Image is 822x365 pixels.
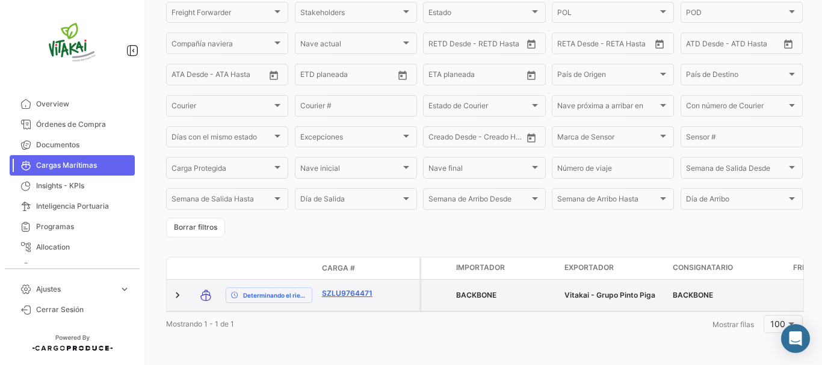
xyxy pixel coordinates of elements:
[36,99,130,109] span: Overview
[119,284,130,295] span: expand_more
[428,135,469,143] input: Creado Desde
[522,35,540,53] button: Open calendar
[10,135,135,155] a: Documentos
[10,216,135,237] a: Programas
[428,72,450,81] input: Desde
[36,119,130,130] span: Órdenes de Compra
[564,290,655,299] span: Vitakai - Grupo Pinto Piga
[10,196,135,216] a: Inteligencia Portuaria
[36,284,114,295] span: Ajustes
[421,257,451,279] datatable-header-cell: Carga Protegida
[459,41,503,49] input: Hasta
[172,289,184,301] a: Expand/Collapse Row
[172,166,272,174] span: Carga Protegida
[451,257,560,279] datatable-header-cell: Importador
[686,72,786,81] span: País de Destino
[522,129,540,147] button: Open calendar
[36,160,130,171] span: Cargas Marítimas
[428,197,529,205] span: Semana de Arribo Desde
[668,257,788,279] datatable-header-cell: Consignatario
[587,41,632,49] input: Hasta
[330,72,375,81] input: Hasta
[557,135,658,143] span: Marca de Sensor
[564,262,614,273] span: Exportador
[557,103,658,112] span: Nave próxima a arribar en
[781,324,810,353] div: Abrir Intercom Messenger
[10,94,135,114] a: Overview
[221,263,317,273] datatable-header-cell: Estado de Envio
[650,35,669,53] button: Open calendar
[172,72,208,81] input: ATA Desde
[300,10,401,19] span: Stakeholders
[217,72,261,81] input: ATA Hasta
[10,237,135,257] a: Allocation
[300,41,401,49] span: Nave actual
[36,140,130,150] span: Documentos
[560,257,668,279] datatable-header-cell: Exportador
[779,35,797,53] button: Open calendar
[317,258,389,278] datatable-header-cell: Carga #
[428,41,450,49] input: Desde
[10,176,135,196] a: Insights - KPIs
[557,10,658,19] span: POL
[36,221,130,232] span: Programas
[300,166,401,174] span: Nave inicial
[428,103,529,112] span: Estado de Courier
[557,72,658,81] span: País de Origen
[732,41,777,49] input: ATD Hasta
[166,319,234,328] span: Mostrando 1 - 1 de 1
[300,135,401,143] span: Excepciones
[10,257,135,278] a: Courier
[172,10,272,19] span: Freight Forwarder
[265,66,283,84] button: Open calendar
[36,262,130,273] span: Courier
[36,304,130,315] span: Cerrar Sesión
[686,103,786,112] span: Con número de Courier
[243,290,307,300] span: Determinando el riesgo ...
[522,66,540,84] button: Open calendar
[172,103,272,112] span: Courier
[557,41,579,49] input: Desde
[673,262,733,273] span: Consignatario
[389,263,419,273] datatable-header-cell: Póliza
[428,10,529,19] span: Estado
[686,197,786,205] span: Día de Arribo
[394,66,412,84] button: Open calendar
[478,135,522,143] input: Creado Hasta
[172,41,272,49] span: Compañía naviera
[36,180,130,191] span: Insights - KPIs
[322,263,355,274] span: Carga #
[300,72,322,81] input: Desde
[166,218,225,238] button: Borrar filtros
[686,41,724,49] input: ATD Desde
[172,197,272,205] span: Semana de Salida Hasta
[686,10,786,19] span: POD
[456,290,496,299] span: BACKBONE
[10,114,135,135] a: Órdenes de Compra
[36,201,130,212] span: Inteligencia Portuaria
[322,288,385,299] a: SZLU9764471
[36,242,130,253] span: Allocation
[300,197,401,205] span: Día de Salida
[456,262,505,273] span: Importador
[712,320,754,329] span: Mostrar filas
[42,14,102,75] img: vitakai.png
[172,135,272,143] span: Días con el mismo estado
[770,319,785,329] span: 100
[686,166,786,174] span: Semana de Salida Desde
[428,166,529,174] span: Nave final
[557,197,658,205] span: Semana de Arribo Hasta
[673,290,713,299] span: BACKBONE
[10,155,135,176] a: Cargas Marítimas
[459,72,503,81] input: Hasta
[191,263,221,273] datatable-header-cell: Modo de Transporte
